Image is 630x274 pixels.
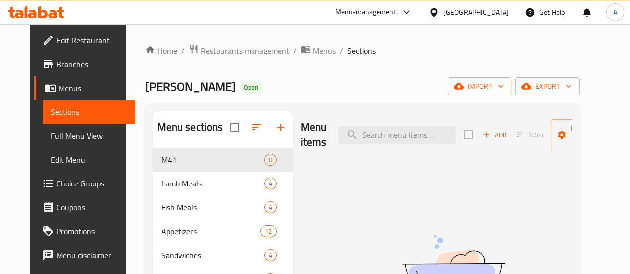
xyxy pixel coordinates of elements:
a: Restaurants management [189,44,289,57]
h2: Menu items [301,120,327,150]
a: Edit Restaurant [34,28,135,52]
a: Menus [301,44,336,57]
a: Choice Groups [34,172,135,195]
span: Edit Restaurant [56,34,127,46]
a: Edit Menu [43,148,135,172]
span: 4 [265,179,276,188]
span: 4 [265,203,276,212]
span: [PERSON_NAME] [145,75,236,97]
span: Lamb Meals [161,178,264,189]
a: Full Menu View [43,124,135,148]
li: / [181,45,185,57]
span: Menus [313,45,336,57]
span: Sections [51,106,127,118]
div: items [260,225,276,237]
span: Branches [56,58,127,70]
div: Appetizers12 [153,219,293,243]
div: Open [240,82,262,93]
span: Promotions [56,225,127,237]
span: Edit Menu [51,154,127,166]
nav: breadcrumb [145,44,580,57]
span: Appetizers [161,225,261,237]
a: Sections [43,100,135,124]
a: Menus [34,76,135,100]
a: Branches [34,52,135,76]
div: items [264,249,277,261]
button: Manage items [551,119,618,150]
span: export [523,80,572,92]
li: / [340,45,343,57]
a: Promotions [34,219,135,243]
span: Menu disclaimer [56,249,127,261]
span: Full Menu View [51,130,127,142]
div: [GEOGRAPHIC_DATA] [443,7,509,18]
a: Menu disclaimer [34,243,135,267]
input: search [338,126,456,144]
span: M41 [161,154,264,166]
button: export [515,77,580,95]
span: Add [481,129,508,141]
span: import [456,80,504,92]
span: Restaurants management [201,45,289,57]
span: Fish Meals [161,201,264,213]
div: M410 [153,148,293,172]
span: Choice Groups [56,178,127,189]
span: Sort sections [245,115,269,139]
span: 0 [265,155,276,165]
button: Add [479,127,510,143]
div: items [264,154,277,166]
div: items [264,201,277,213]
div: items [264,178,277,189]
li: / [293,45,297,57]
span: 12 [261,227,276,236]
span: A [613,7,617,18]
span: Sandwiches [161,249,264,261]
div: Fish Meals4 [153,195,293,219]
span: Menus [58,82,127,94]
span: Sections [347,45,376,57]
span: Open [240,83,262,91]
button: Add section [269,115,293,139]
div: Lamb Meals4 [153,172,293,195]
h2: Menu sections [157,120,223,135]
div: Sandwiches4 [153,243,293,267]
button: import [448,77,511,95]
span: 4 [265,251,276,260]
div: Menu-management [335,6,396,18]
a: Home [145,45,177,57]
span: Manage items [559,122,610,147]
span: Coupons [56,201,127,213]
span: Select all sections [224,117,245,138]
a: Coupons [34,195,135,219]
